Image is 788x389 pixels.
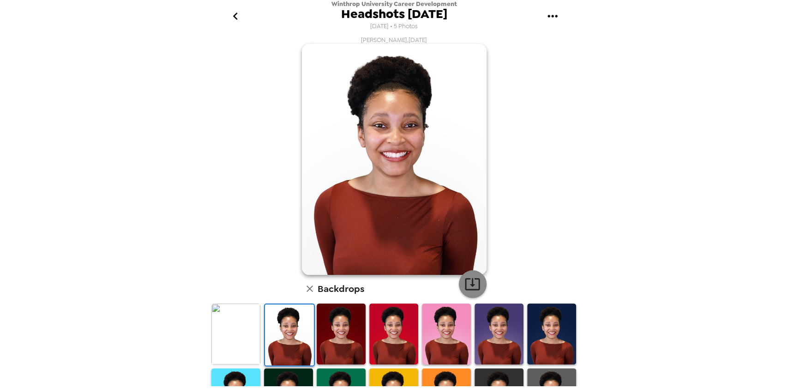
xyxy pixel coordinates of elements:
h6: Backdrops [318,281,364,296]
img: Original [211,304,260,365]
img: user [302,44,487,275]
button: gallery menu [538,1,568,31]
span: [DATE] • 5 Photos [370,20,418,33]
button: go back [221,1,251,31]
span: Headshots [DATE] [341,8,447,20]
span: [PERSON_NAME] , [DATE] [361,36,427,44]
